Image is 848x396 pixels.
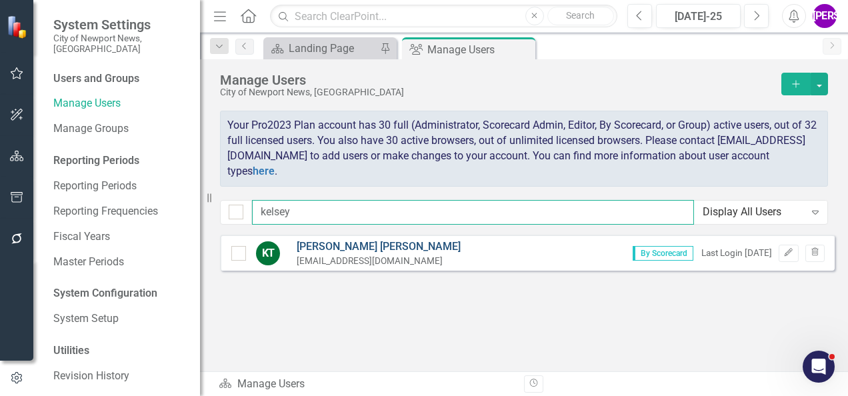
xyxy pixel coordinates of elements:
[53,17,187,33] span: System Settings
[53,286,187,301] div: System Configuration
[53,229,187,245] a: Fiscal Years
[656,4,741,28] button: [DATE]-25
[803,351,835,383] iframe: Intercom live chat
[427,41,532,58] div: Manage Users
[219,377,514,392] div: Manage Users
[297,255,461,267] div: [EMAIL_ADDRESS][DOMAIN_NAME]
[661,9,736,25] div: [DATE]-25
[53,311,187,327] a: System Setup
[53,179,187,194] a: Reporting Periods
[53,369,187,384] a: Revision History
[53,33,187,55] small: City of Newport News, [GEOGRAPHIC_DATA]
[7,15,30,39] img: ClearPoint Strategy
[270,5,617,28] input: Search ClearPoint...
[220,73,775,87] div: Manage Users
[547,7,614,25] button: Search
[220,87,775,97] div: City of Newport News, [GEOGRAPHIC_DATA]
[633,246,693,261] span: By Scorecard
[703,205,805,220] div: Display All Users
[53,96,187,111] a: Manage Users
[53,343,187,359] div: Utilities
[227,119,817,177] span: Your Pro2023 Plan account has 30 full (Administrator, Scorecard Admin, Editor, By Scorecard, or G...
[252,200,694,225] input: Filter Users...
[267,40,377,57] a: Landing Page
[53,255,187,270] a: Master Periods
[289,40,377,57] div: Landing Page
[256,241,280,265] div: KT
[566,10,595,21] span: Search
[53,204,187,219] a: Reporting Frequencies
[53,71,187,87] div: Users and Groups
[813,4,837,28] button: [PERSON_NAME]
[253,165,275,177] a: here
[701,247,772,259] div: Last Login [DATE]
[53,121,187,137] a: Manage Groups
[297,239,461,255] a: [PERSON_NAME] [PERSON_NAME]
[53,153,187,169] div: Reporting Periods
